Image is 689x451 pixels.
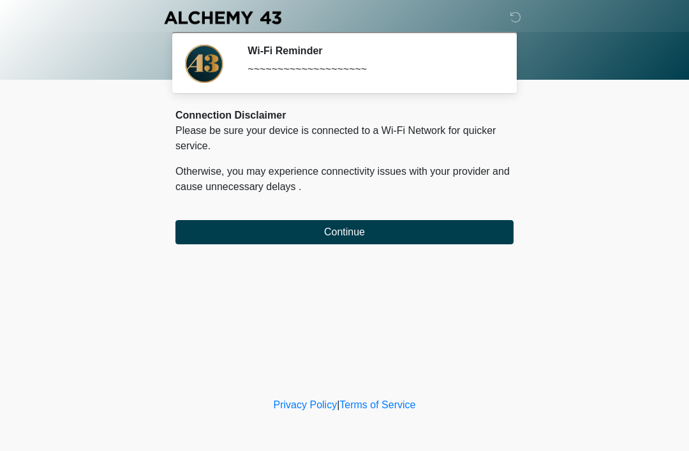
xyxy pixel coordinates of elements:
[163,10,283,26] img: Alchemy 43 Logo
[248,45,494,57] h2: Wi-Fi Reminder
[185,45,223,83] img: Agent Avatar
[175,220,514,244] button: Continue
[175,123,514,154] p: Please be sure your device is connected to a Wi-Fi Network for quicker service.
[337,399,339,410] a: |
[339,399,415,410] a: Terms of Service
[175,164,514,195] p: Otherwise, you may experience connectivity issues with your provider and cause unnecessary delays .
[274,399,337,410] a: Privacy Policy
[248,62,494,77] div: ~~~~~~~~~~~~~~~~~~~~
[175,108,514,123] div: Connection Disclaimer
